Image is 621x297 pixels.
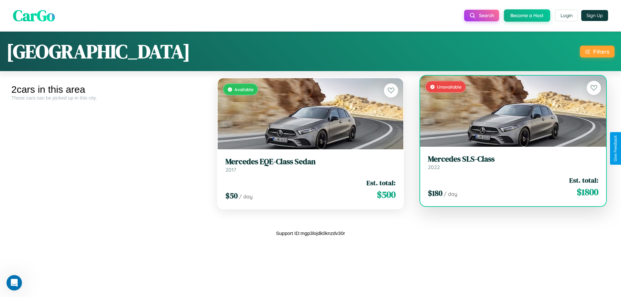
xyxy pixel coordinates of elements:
div: Give Feedback [613,135,618,162]
span: Search [479,13,494,18]
span: Unavailable [437,84,462,90]
button: Login [555,10,578,21]
button: Sign Up [581,10,608,21]
button: Search [464,10,499,21]
span: 2017 [225,166,236,173]
h3: Mercedes EQE-Class Sedan [225,157,396,166]
p: Support ID: mgp3lojdk0knzdv30r [276,229,345,238]
span: Est. total: [569,175,598,185]
div: Filters [593,48,609,55]
iframe: Intercom live chat [6,275,22,291]
span: / day [239,193,253,200]
div: 2 cars in this area [11,84,204,95]
span: $ 180 [428,188,442,198]
span: CarGo [13,5,55,26]
h3: Mercedes SLS-Class [428,154,598,164]
span: / day [444,191,457,197]
span: $ 1800 [577,186,598,198]
button: Filters [580,46,615,58]
span: $ 500 [377,188,396,201]
a: Mercedes SLS-Class2022 [428,154,598,170]
div: These cars can be picked up in this city. [11,95,204,101]
span: $ 50 [225,190,238,201]
button: Become a Host [504,9,550,22]
h1: [GEOGRAPHIC_DATA] [6,38,190,65]
span: Available [234,87,254,92]
a: Mercedes EQE-Class Sedan2017 [225,157,396,173]
span: Est. total: [366,178,396,187]
span: 2022 [428,164,440,170]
